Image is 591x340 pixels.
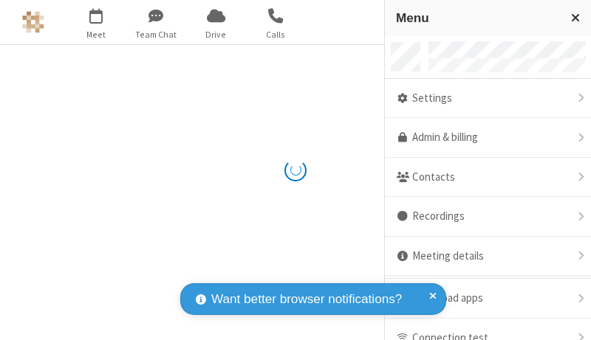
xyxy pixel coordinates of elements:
span: Meet [69,28,124,41]
span: Drive [188,28,244,41]
span: Team Chat [129,28,184,41]
span: Calls [248,28,304,41]
div: Recordings [385,197,591,237]
div: Download apps [385,279,591,319]
a: Admin & billing [385,118,591,158]
div: Meeting details [385,237,591,277]
h3: Menu [396,11,558,25]
img: Astra [22,11,44,33]
div: Contacts [385,158,591,198]
span: Want better browser notifications? [211,290,402,309]
div: Settings [385,79,591,119]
